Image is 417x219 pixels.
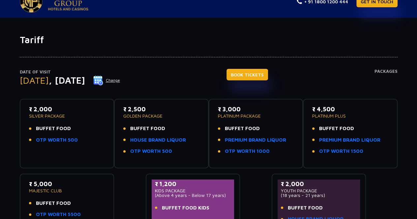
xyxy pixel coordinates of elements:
[225,148,270,155] a: OTP WORTH 1000
[155,188,231,193] p: KIDS PACKAGE
[29,114,105,118] p: SILVER PACKAGE
[123,105,199,114] p: ₹ 2,500
[49,75,85,86] span: , [DATE]
[162,204,209,212] span: BUFFET FOOD KIDS
[312,114,388,118] p: PLATINUM PLUS
[225,125,260,132] span: BUFFET FOOD
[312,105,388,114] p: ₹ 4,500
[29,179,105,188] p: ₹ 5,000
[20,34,398,45] h1: Tariff
[20,75,49,86] span: [DATE]
[29,188,105,193] p: MAJESTIC CLUB
[29,105,105,114] p: ₹ 2,000
[281,188,357,193] p: YOUTH PACKAGE
[218,114,294,118] p: PLATINUM PACKAGE
[155,193,231,198] p: (Above 4 years - Below 17 years)
[218,105,294,114] p: ₹ 3,000
[319,136,380,144] a: PREMIUM BRAND LIQUOR
[130,125,165,132] span: BUFFET FOOD
[225,136,286,144] a: PREMIUM BRAND LIQUOR
[319,148,363,155] a: OTP WORTH 1500
[20,69,120,75] p: Date of Visit
[36,211,81,218] a: OTP WORTH 5500
[36,200,71,207] span: BUFFET FOOD
[319,125,354,132] span: BUFFET FOOD
[281,179,357,188] p: ₹ 2,000
[226,69,268,80] a: BOOK TICKETS
[130,136,186,144] a: HOUSE BRAND LIQUOR
[123,114,199,118] p: GOLDEN PACKAGE
[36,136,78,144] a: OTP WORTH 500
[374,69,398,93] h4: Packages
[130,148,172,155] a: OTP WORTH 500
[36,125,71,132] span: BUFFET FOOD
[281,193,357,198] p: (18 years - 21 years)
[288,204,323,212] span: BUFFET FOOD
[155,179,231,188] p: ₹ 1,200
[93,75,120,86] button: Change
